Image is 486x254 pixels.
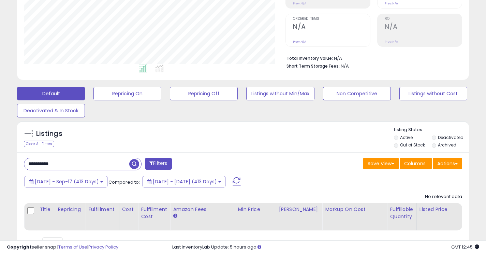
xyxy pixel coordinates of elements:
[433,158,462,169] button: Actions
[17,87,85,100] button: Default
[29,240,78,246] span: Show: entries
[238,206,273,213] div: Min Price
[40,206,52,213] div: Title
[394,127,469,133] p: Listing States:
[36,129,62,139] h5: Listings
[122,206,135,213] div: Cost
[35,178,99,185] span: [DATE] - Sep-17 (413 Days)
[25,176,107,187] button: [DATE] - Sep-17 (413 Days)
[279,206,319,213] div: [PERSON_NAME]
[246,87,314,100] button: Listings without Min/Max
[58,206,83,213] div: Repricing
[399,87,467,100] button: Listings without Cost
[88,244,118,250] a: Privacy Policy
[293,23,370,32] h2: N/A
[363,158,399,169] button: Save View
[400,142,425,148] label: Out of Stock
[390,206,413,220] div: Fulfillable Quantity
[322,203,387,230] th: The percentage added to the cost of goods (COGS) that forms the calculator for Min & Max prices.
[438,142,456,148] label: Archived
[341,63,349,69] span: N/A
[400,135,413,140] label: Active
[419,206,478,213] div: Listed Price
[153,178,217,185] span: [DATE] - [DATE] (413 Days)
[400,158,432,169] button: Columns
[438,135,463,140] label: Deactivated
[145,158,172,170] button: Filters
[451,244,479,250] span: 2025-09-18 12:45 GMT
[173,206,232,213] div: Amazon Fees
[24,141,54,147] div: Clear All Filters
[17,104,85,117] button: Deactivated & In Stock
[58,244,87,250] a: Terms of Use
[88,206,116,213] div: Fulfillment
[286,55,333,61] b: Total Inventory Value:
[143,176,225,187] button: [DATE] - [DATE] (413 Days)
[293,40,306,44] small: Prev: N/A
[293,1,306,5] small: Prev: N/A
[170,87,238,100] button: Repricing Off
[425,194,462,200] div: No relevant data
[93,87,161,100] button: Repricing On
[7,244,118,251] div: seller snap | |
[385,1,398,5] small: Prev: N/A
[385,17,462,21] span: ROI
[325,206,384,213] div: Markup on Cost
[173,213,177,219] small: Amazon Fees.
[108,179,140,185] span: Compared to:
[323,87,391,100] button: Non Competitive
[141,206,167,220] div: Fulfillment Cost
[404,160,426,167] span: Columns
[286,63,340,69] b: Short Term Storage Fees:
[385,40,398,44] small: Prev: N/A
[286,54,457,62] li: N/A
[172,244,479,251] div: Last InventoryLab Update: 5 hours ago.
[7,244,32,250] strong: Copyright
[385,23,462,32] h2: N/A
[293,17,370,21] span: Ordered Items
